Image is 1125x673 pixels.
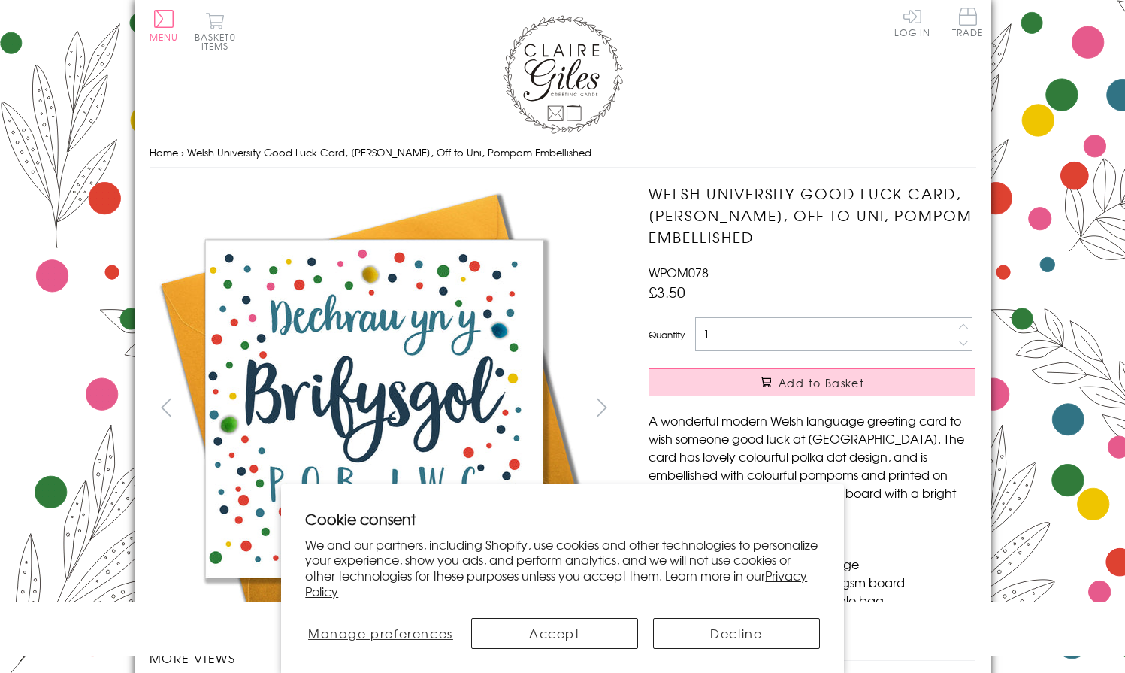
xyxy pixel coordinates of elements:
[150,138,976,168] nav: breadcrumbs
[649,328,685,341] label: Quantity
[305,618,455,649] button: Manage preferences
[952,8,984,37] span: Trade
[618,183,1069,584] img: Welsh University Good Luck Card, Dotty, Off to Uni, Pompom Embellished
[150,10,179,41] button: Menu
[181,145,184,159] span: ›
[201,30,236,53] span: 0 items
[952,8,984,40] a: Trade
[149,183,600,634] img: Welsh University Good Luck Card, Dotty, Off to Uni, Pompom Embellished
[150,145,178,159] a: Home
[585,390,618,424] button: next
[649,183,975,247] h1: Welsh University Good Luck Card, [PERSON_NAME], Off to Uni, Pompom Embellished
[894,8,930,37] a: Log In
[308,624,453,642] span: Manage preferences
[649,281,685,302] span: £3.50
[150,390,183,424] button: prev
[195,12,236,50] button: Basket0 items
[653,618,820,649] button: Decline
[649,263,709,281] span: WPOM078
[471,618,638,649] button: Accept
[779,375,864,390] span: Add to Basket
[649,411,975,520] p: A wonderful modern Welsh language greeting card to wish someone good luck at [GEOGRAPHIC_DATA]. T...
[305,566,807,600] a: Privacy Policy
[187,145,591,159] span: Welsh University Good Luck Card, [PERSON_NAME], Off to Uni, Pompom Embellished
[503,15,623,134] img: Claire Giles Greetings Cards
[649,368,975,396] button: Add to Basket
[150,30,179,44] span: Menu
[305,508,820,529] h2: Cookie consent
[305,537,820,599] p: We and our partners, including Shopify, use cookies and other technologies to personalize your ex...
[150,649,619,667] h3: More views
